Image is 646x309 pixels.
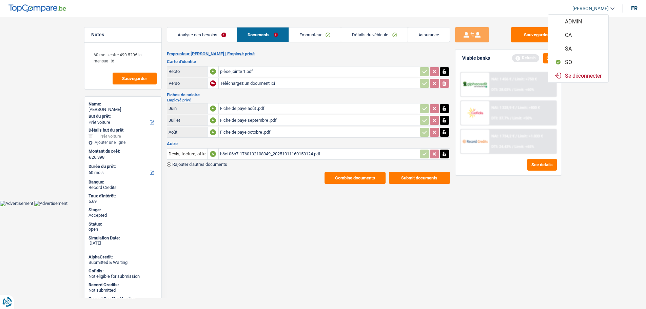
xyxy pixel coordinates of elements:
button: CA [548,28,608,42]
div: Accepted [89,213,157,218]
span: Rajouter d'autres documents [172,162,227,167]
div: Cofidis: [89,268,157,274]
div: Fiche de paye septembre .pdf [220,115,417,125]
h3: Carte d'identité [167,59,450,64]
button: Sauvegarder [511,27,562,42]
div: Record Credits [89,185,157,190]
span: / [512,77,514,81]
div: Juillet [169,118,206,123]
span: Limit: <50% [512,116,532,120]
div: Verso [169,81,206,86]
ul: [PERSON_NAME] [548,14,609,83]
h3: Autre [167,141,450,146]
div: Not submitted [89,288,157,293]
span: / [515,134,517,138]
span: Limit: <65% [514,144,534,149]
span: NAI: 1 734,2 € [491,134,514,138]
label: Montant du prêt: [89,149,156,154]
a: Assurance [408,27,450,42]
div: AlphaCredit: [89,254,157,260]
label: Durée du prêt: [89,164,156,169]
span: DTI: 37.7% [491,116,509,120]
span: / [512,144,513,149]
span: Limit: >800 € [518,105,540,110]
span: Limit: >1.033 € [518,134,543,138]
div: Stage: [89,207,157,213]
div: open [89,227,157,232]
div: [DATE] [89,240,157,246]
div: Refresh [512,54,539,62]
h5: Notes [91,32,155,38]
div: fr [631,5,638,12]
div: b6cf06b7-1760192108049_20251011160153124.pdf [220,149,417,159]
div: 5.69 [89,199,157,204]
h2: Employé privé [167,98,450,102]
img: TopCompare Logo [8,4,66,13]
a: Détails du véhicule [341,27,407,42]
button: SA [548,42,608,55]
img: Record Credits [463,135,488,148]
label: But du prêt: [89,114,156,119]
div: Viable banks [462,55,490,61]
div: Banque: [89,179,157,185]
div: Recto [169,69,206,74]
a: Documents [237,27,289,42]
div: Détails but du prêt [89,128,157,133]
span: € [89,155,91,160]
a: [PERSON_NAME] [567,3,614,14]
div: Août [169,130,206,135]
button: Submit documents [389,172,450,184]
span: / [510,116,511,120]
div: Simulation Date: [89,235,157,241]
div: Name: [89,101,157,107]
div: A [210,129,216,135]
div: Record Credits Atradius: [89,296,157,302]
span: [PERSON_NAME] [572,6,609,12]
div: Submitted & Waiting [89,260,157,265]
button: Combine documents [325,172,386,184]
span: DTI: 24.43% [491,144,511,149]
div: A [210,151,216,157]
div: pièce jointe 1.pdf [220,66,417,77]
img: AlphaCredit [463,81,488,89]
h3: Fiches de salaire [167,93,450,97]
div: Fiche de paye octobre .pdf [220,127,417,137]
div: Record Credits: [89,282,157,288]
div: NA [210,80,216,86]
span: Limit: >750 € [515,77,537,81]
a: Emprunteur [289,27,341,42]
div: Fiche de paye août .pdf [220,103,417,114]
div: Juin [169,106,206,111]
span: Sauvegarder [122,76,147,81]
button: Rajouter d'autres documents [167,162,227,167]
h2: Emprunteur [PERSON_NAME] | Employé privé [167,51,450,57]
span: / [512,88,513,92]
span: NAI: 1 328,9 € [491,105,514,110]
img: Cofidis [463,107,488,119]
button: ADMIN [548,15,608,28]
button: Se déconnecter [548,69,608,82]
span: NAI: 1 456 € [491,77,511,81]
button: Sauvegarder [113,73,157,84]
div: Ajouter une ligne [89,140,157,145]
img: Advertisement [34,201,67,206]
div: Status: [89,221,157,227]
button: SO [548,55,608,69]
div: [PERSON_NAME] [89,107,157,112]
div: Taux d'intérêt: [89,193,157,199]
a: Analyse des besoins [167,27,237,42]
span: Limit: <60% [514,88,534,92]
span: DTI: 28.03% [491,88,511,92]
div: A [210,105,216,112]
span: / [515,105,517,110]
button: See details [527,159,557,171]
div: A [210,69,216,75]
div: A [210,117,216,123]
div: Not eligible for submission [89,274,157,279]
